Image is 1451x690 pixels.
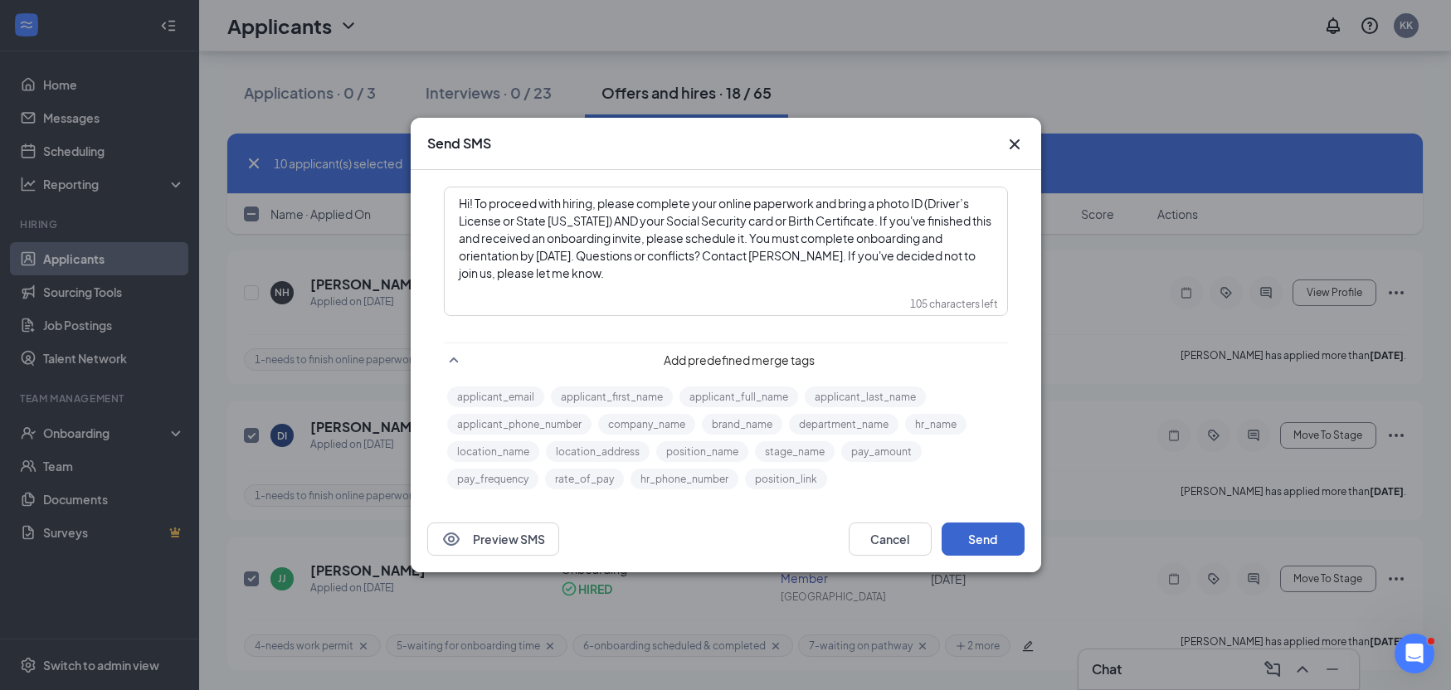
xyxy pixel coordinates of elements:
[598,414,695,435] button: company_name
[427,134,491,153] h3: Send SMS
[470,352,1008,368] span: Add predefined merge tags
[679,386,798,407] button: applicant_full_name
[447,386,544,407] button: applicant_email
[1395,634,1434,673] iframe: Intercom live chat
[447,469,538,489] button: pay_frequency
[441,529,461,549] svg: Eye
[446,188,1006,289] div: Enter your message here
[656,441,748,462] button: position_name
[546,441,650,462] button: location_address
[631,469,738,489] button: hr_phone_number
[447,441,539,462] button: location_name
[745,469,827,489] button: position_link
[545,469,624,489] button: rate_of_pay
[905,414,967,435] button: hr_name
[849,522,932,556] button: Cancel
[805,386,926,407] button: applicant_last_name
[789,414,898,435] button: department_name
[841,441,922,462] button: pay_amount
[444,350,464,370] svg: SmallChevronUp
[444,343,1008,370] div: Add predefined merge tags
[1005,134,1025,154] button: Close
[755,441,835,462] button: stage_name
[702,414,782,435] button: brand_name
[459,196,993,280] span: Hi! To proceed with hiring, please complete your online paperwork and bring a photo ID (Driver’s ...
[942,522,1025,556] button: Send
[910,297,998,311] div: 105 characters left
[427,522,559,556] button: EyePreview SMS
[447,414,592,435] button: applicant_phone_number
[1005,134,1025,154] svg: Cross
[551,386,673,407] button: applicant_first_name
